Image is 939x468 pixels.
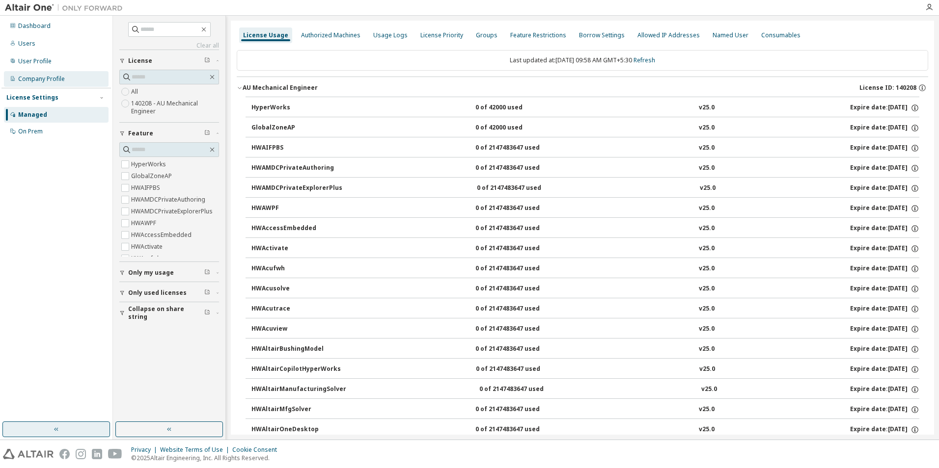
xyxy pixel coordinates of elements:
[131,206,215,217] label: HWAMDCPrivateExplorerPlus
[251,419,919,441] button: HWAltairOneDesktop0 of 2147483647 usedv25.0Expire date:[DATE]
[850,264,919,273] div: Expire date: [DATE]
[251,218,919,239] button: HWAccessEmbedded0 of 2147483647 usedv25.0Expire date:[DATE]
[251,338,919,360] button: HWAltairBushingModel0 of 2147483647 usedv25.0Expire date:[DATE]
[850,204,919,213] div: Expire date: [DATE]
[131,182,162,194] label: HWAIFPBS
[18,128,43,135] div: On Prem
[699,124,715,132] div: v25.0
[251,178,919,199] button: HWAMDCPrivateExplorerPlus0 of 2147483647 usedv25.0Expire date:[DATE]
[128,130,153,137] span: Feature
[251,198,919,219] button: HWAWPF0 of 2147483647 usedv25.0Expire date:[DATE]
[850,104,919,112] div: Expire date: [DATE]
[477,184,565,193] div: 0 of 2147483647 used
[699,405,715,414] div: v25.0
[119,262,219,284] button: Only my usage
[92,449,102,459] img: linkedin.svg
[251,298,919,320] button: HWAcutrace0 of 2147483647 usedv25.0Expire date:[DATE]
[251,359,919,380] button: HWAltairCopilotHyperWorks0 of 2147483647 usedv25.0Expire date:[DATE]
[251,425,340,434] div: HWAltairOneDesktop
[251,117,919,139] button: GlobalZoneAP0 of 42000 usedv25.0Expire date:[DATE]
[479,385,568,394] div: 0 of 2147483647 used
[476,31,497,39] div: Groups
[251,385,346,394] div: HWAltairManufacturingSolver
[475,425,564,434] div: 0 of 2147483647 used
[119,302,219,324] button: Collapse on share string
[699,204,715,213] div: v25.0
[251,325,340,334] div: HWAcuview
[251,224,340,233] div: HWAccessEmbedded
[251,365,341,374] div: HWAltairCopilotHyperWorks
[699,144,715,153] div: v25.0
[204,57,210,65] span: Clear filter
[850,305,919,313] div: Expire date: [DATE]
[850,164,919,173] div: Expire date: [DATE]
[699,425,715,434] div: v25.0
[251,278,919,300] button: HWAcusolve0 of 2147483647 usedv25.0Expire date:[DATE]
[859,84,916,92] span: License ID: 140208
[119,42,219,50] a: Clear all
[301,31,360,39] div: Authorized Machines
[204,289,210,297] span: Clear filter
[475,264,564,273] div: 0 of 2147483647 used
[475,244,564,253] div: 0 of 2147483647 used
[699,164,715,173] div: v25.0
[251,258,919,280] button: HWAcufwh0 of 2147483647 usedv25.0Expire date:[DATE]
[850,425,919,434] div: Expire date: [DATE]
[243,84,318,92] div: AU Mechanical Engineer
[475,104,564,112] div: 0 of 42000 used
[251,244,340,253] div: HWActivate
[761,31,801,39] div: Consumables
[251,144,340,153] div: HWAIFPBS
[475,224,564,233] div: 0 of 2147483647 used
[5,3,128,13] img: Altair One
[251,184,342,193] div: HWAMDCPrivateExplorerPlus
[700,184,716,193] div: v25.0
[475,144,564,153] div: 0 of 2147483647 used
[131,170,174,182] label: GlobalZoneAP
[251,104,340,112] div: HyperWorks
[131,217,158,229] label: HWAWPF
[131,253,163,264] label: HWAcufwh
[128,305,204,321] span: Collapse on share string
[251,345,340,354] div: HWAltairBushingModel
[476,365,564,374] div: 0 of 2147483647 used
[850,345,919,354] div: Expire date: [DATE]
[251,157,919,179] button: HWAMDCPrivateAuthoring0 of 2147483647 usedv25.0Expire date:[DATE]
[420,31,463,39] div: License Priority
[204,130,210,137] span: Clear filter
[510,31,566,39] div: Feature Restrictions
[251,164,340,173] div: HWAMDCPrivateAuthoring
[251,238,919,260] button: HWActivate0 of 2147483647 usedv25.0Expire date:[DATE]
[18,75,65,83] div: Company Profile
[108,449,122,459] img: youtube.svg
[850,224,919,233] div: Expire date: [DATE]
[128,289,187,297] span: Only used licenses
[131,86,140,98] label: All
[131,229,193,241] label: HWAccessEmbedded
[475,405,564,414] div: 0 of 2147483647 used
[475,124,564,132] div: 0 of 42000 used
[251,379,919,400] button: HWAltairManufacturingSolver0 of 2147483647 usedv25.0Expire date:[DATE]
[237,77,928,99] button: AU Mechanical EngineerLicense ID: 140208
[119,50,219,72] button: License
[251,204,340,213] div: HWAWPF
[131,158,168,170] label: HyperWorks
[251,124,340,132] div: GlobalZoneAP
[76,449,86,459] img: instagram.svg
[699,365,715,374] div: v25.0
[251,264,340,273] div: HWAcufwh
[850,144,919,153] div: Expire date: [DATE]
[119,123,219,144] button: Feature
[701,385,717,394] div: v25.0
[251,399,919,420] button: HWAltairMfgSolver0 of 2147483647 usedv25.0Expire date:[DATE]
[373,31,408,39] div: Usage Logs
[850,285,919,293] div: Expire date: [DATE]
[699,325,715,334] div: v25.0
[131,454,283,462] p: © 2025 Altair Engineering, Inc. All Rights Reserved.
[850,244,919,253] div: Expire date: [DATE]
[699,224,715,233] div: v25.0
[850,124,919,132] div: Expire date: [DATE]
[119,282,219,304] button: Only used licenses
[475,345,564,354] div: 0 of 2147483647 used
[699,305,715,313] div: v25.0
